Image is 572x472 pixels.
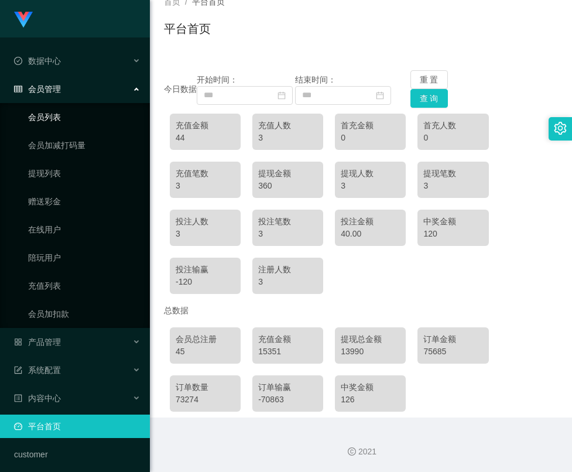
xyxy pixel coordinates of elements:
i: 图标: table [14,85,22,93]
a: 陪玩用户 [28,246,141,269]
i: 图标: calendar [376,91,384,100]
div: 0 [423,132,482,144]
span: 产品管理 [14,337,61,347]
div: 2021 [159,446,563,458]
img: logo.9652507e.png [14,12,33,28]
span: 会员管理 [14,84,61,94]
div: 首充金额 [341,119,400,132]
div: 45 [176,346,235,358]
div: -120 [176,276,235,288]
div: 提现笔数 [423,167,482,180]
span: 结束时间： [295,75,336,84]
div: 充值金额 [258,333,317,346]
div: 75685 [423,346,482,358]
div: 3 [341,180,400,192]
i: 图标: profile [14,394,22,402]
div: 订单金额 [423,333,482,346]
i: 图标: appstore-o [14,338,22,346]
span: 系统配置 [14,365,61,375]
a: 会员加扣款 [28,302,141,326]
a: 赠送彩金 [28,190,141,213]
a: 会员列表 [28,105,141,129]
i: 图标: form [14,366,22,374]
div: 3 [258,132,317,144]
div: 订单输赢 [258,381,317,394]
div: 充值笔数 [176,167,235,180]
div: 0 [341,132,400,144]
div: 今日数据 [164,83,197,95]
button: 查 询 [410,89,448,108]
h1: 平台首页 [164,20,211,37]
div: 首充人数 [423,119,482,132]
div: 40.00 [341,228,400,240]
a: 在线用户 [28,218,141,241]
i: 图标: setting [554,122,567,135]
span: 数据中心 [14,56,61,66]
div: 73274 [176,394,235,406]
div: 3 [176,180,235,192]
span: 内容中心 [14,394,61,403]
i: 图标: check-circle-o [14,57,22,65]
a: customer [14,443,141,466]
div: 充值金额 [176,119,235,132]
div: 提现金额 [258,167,317,180]
div: 总数据 [164,300,558,321]
div: 投注人数 [176,216,235,228]
div: 3 [423,180,482,192]
div: 13990 [341,346,400,358]
div: 3 [176,228,235,240]
div: 注册人数 [258,264,317,276]
button: 重 置 [410,70,448,89]
a: 充值列表 [28,274,141,297]
span: 开始时间： [197,75,238,84]
div: 3 [258,276,317,288]
i: 图标: copyright [348,447,356,456]
div: 订单数量 [176,381,235,394]
div: 投注笔数 [258,216,317,228]
div: 投注输赢 [176,264,235,276]
div: 15351 [258,346,317,358]
div: 3 [258,228,317,240]
div: -70863 [258,394,317,406]
div: 提现人数 [341,167,400,180]
div: 提现总金额 [341,333,400,346]
a: 提现列表 [28,162,141,185]
div: 会员总注册 [176,333,235,346]
div: 126 [341,394,400,406]
div: 360 [258,180,317,192]
div: 中奖金额 [341,381,400,394]
div: 投注金额 [341,216,400,228]
i: 图标: calendar [278,91,286,100]
div: 充值人数 [258,119,317,132]
a: 图标: dashboard平台首页 [14,415,141,438]
div: 中奖金额 [423,216,482,228]
div: 44 [176,132,235,144]
a: 会员加减打码量 [28,134,141,157]
div: 120 [423,228,482,240]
